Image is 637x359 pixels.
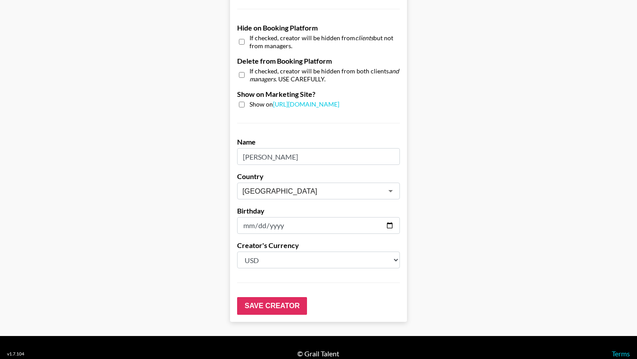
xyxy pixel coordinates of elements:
label: Hide on Booking Platform [237,23,400,32]
span: If checked, creator will be hidden from both clients . USE CAREFULLY. [249,67,400,83]
span: If checked, creator will be hidden from but not from managers. [249,34,400,50]
a: Terms [612,349,630,358]
a: [URL][DOMAIN_NAME] [273,100,339,108]
div: © Grail Talent [297,349,339,358]
label: Show on Marketing Site? [237,90,400,99]
input: Save Creator [237,297,307,315]
label: Country [237,172,400,181]
button: Open [384,185,397,197]
label: Name [237,137,400,146]
span: Show on [249,100,339,109]
div: v 1.7.104 [7,351,24,357]
label: Creator's Currency [237,241,400,250]
em: and managers [249,67,399,83]
label: Birthday [237,206,400,215]
label: Delete from Booking Platform [237,57,400,65]
em: clients [355,34,373,42]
